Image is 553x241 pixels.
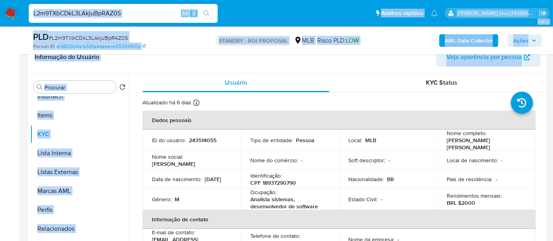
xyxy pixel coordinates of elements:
p: Nacionalidade : [349,176,384,183]
span: Atalhos rápidos [381,9,423,17]
p: STANDBY - ROI PROPOSAL [216,35,291,46]
p: Ocupação : [250,189,276,196]
span: Alt [182,9,188,17]
p: BR [387,176,394,183]
p: Nome do comércio : [250,157,298,164]
button: Listas Externas [30,163,129,182]
p: ID do usuário : [152,137,186,144]
p: Atualizado há 6 dias [142,99,191,106]
button: search-icon [198,8,215,19]
a: e1d8f26d4a1a56fa4daeece55394f60b [56,43,146,50]
button: Ações [508,34,542,47]
p: Tipo de entidade : [250,137,293,144]
div: MLB [294,36,314,45]
p: [PERSON_NAME] [152,160,195,167]
p: MLB [366,137,377,144]
button: KYC [30,125,129,144]
p: Local de nascimento : [447,157,498,164]
button: Lista Interna [30,144,129,163]
th: Informação de contato [142,210,536,229]
p: Soft descriptor : [349,157,386,164]
p: - [389,157,390,164]
p: Identificação : [250,172,282,179]
p: - [301,157,303,164]
button: Marcas AML [30,182,129,200]
button: Retornar ao pedido padrão [119,84,126,93]
span: s [192,9,195,17]
p: Telefone de contato : [250,232,300,239]
a: Sair [539,9,547,17]
b: AML Data Collector [445,34,493,47]
p: Pessoa [296,137,314,144]
span: 3.161.2 [538,19,549,25]
p: BRL $2000 [447,199,475,206]
p: Data de nascimento : [152,176,202,183]
button: Relacionados [30,219,129,238]
p: País de residência : [447,176,492,183]
input: Pesquise usuários ou casos... [29,8,218,19]
h1: Informação do Usuário [35,53,99,61]
p: 243514055 [189,137,216,144]
p: Gênero : [152,196,172,203]
th: Dados pessoais [142,111,536,130]
p: [PERSON_NAME] [PERSON_NAME] [447,137,523,151]
p: Rendimentos mensais : [447,192,502,199]
p: - [496,176,497,183]
button: Items [30,106,129,125]
b: PLD [33,30,49,43]
p: renato.lopes@mercadopago.com.br [457,9,536,17]
button: AML Data Collector [439,34,498,47]
p: Estado Civil : [349,196,378,203]
p: [DATE] [205,176,221,183]
span: Ações [513,34,529,47]
button: Perfis [30,200,129,219]
p: Analista sistemas, desenvolvedor de software [250,196,327,210]
span: Risco PLD: [317,36,359,45]
input: Procurar [44,84,113,91]
b: Person ID [33,43,55,50]
p: - [381,196,383,203]
p: Nome completo : [447,130,486,137]
span: Veja aparência por pessoa [446,48,522,67]
button: Procurar [37,84,43,90]
span: # L2m9TXbCDkL3LAkjuBpRAZ0S [49,34,128,42]
p: E-mail de contato : [152,229,195,236]
a: Notificações [431,10,438,17]
span: Usuário [225,78,247,87]
p: - [501,157,503,164]
button: Veja aparência por pessoa [436,48,540,67]
p: CPF 18937290790 [250,179,296,186]
p: Nome social : [152,153,183,160]
span: LOW [346,36,359,45]
button: Insurtech [30,87,129,106]
span: KYC Status [426,78,458,87]
p: Local : [349,137,363,144]
p: M [175,196,179,203]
